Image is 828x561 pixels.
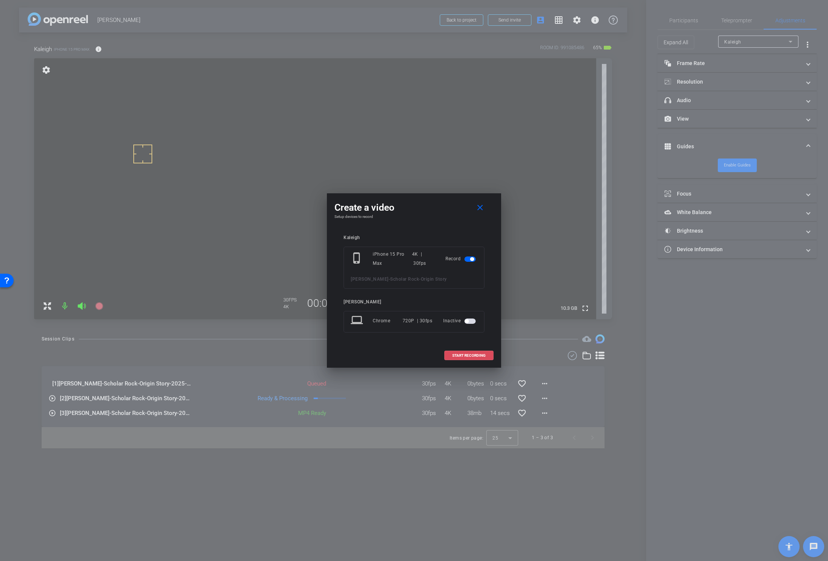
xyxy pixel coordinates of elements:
div: iPhone 15 Pro Max [373,250,412,268]
div: Kaleigh [344,235,484,241]
div: [PERSON_NAME] [344,299,484,305]
mat-icon: close [475,203,485,213]
div: 720P | 30fps [403,314,433,328]
mat-icon: phone_iphone [351,252,364,266]
div: Inactive [443,314,477,328]
mat-icon: laptop [351,314,364,328]
span: Scholar Rock-Origin Story [390,277,447,282]
span: START RECORDING [452,354,486,357]
span: [PERSON_NAME] [351,277,389,282]
div: 4K | 30fps [412,250,434,268]
div: Chrome [373,314,403,328]
span: - [389,277,391,282]
h4: Setup devices to record [334,214,494,219]
div: Create a video [334,201,494,214]
button: START RECORDING [444,351,494,360]
div: Record [445,250,477,268]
